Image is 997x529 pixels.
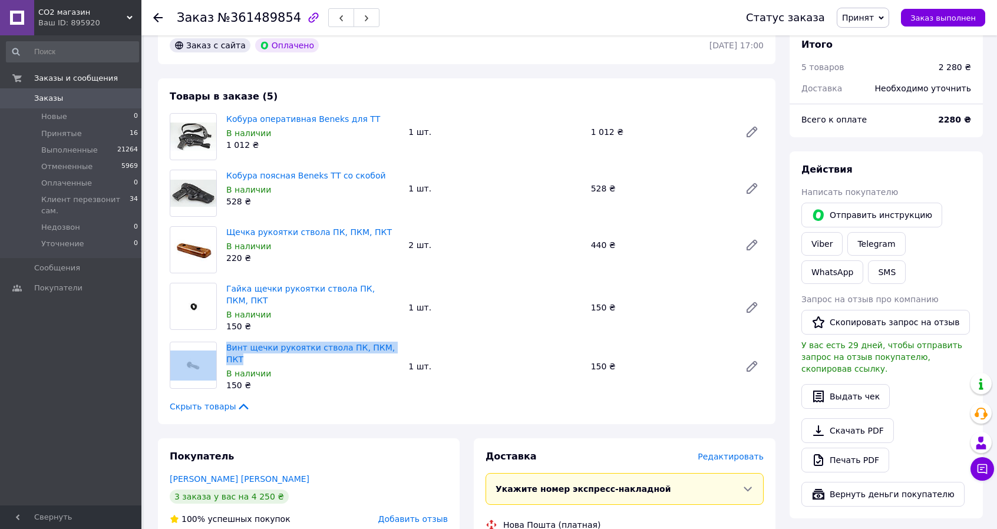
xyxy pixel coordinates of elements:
a: WhatsApp [801,260,863,284]
span: 0 [134,111,138,122]
div: Оплачено [255,38,319,52]
span: Заказ [177,11,214,25]
div: 528 ₴ [586,180,735,197]
span: Заказы [34,93,63,104]
button: Чат с покупателем [970,457,994,481]
span: Укажите номер экспресс-накладной [496,484,671,494]
span: Итого [801,39,833,50]
div: 1 шт. [404,124,586,140]
span: Оплаченные [41,178,92,189]
span: Товары в заказе (5) [170,91,278,102]
img: Кобура оперативная Beneks для ТТ [170,123,216,151]
div: 2 шт. [404,237,586,253]
div: Вернуться назад [153,12,163,24]
div: Заказ с сайта [170,38,250,52]
span: Выполненные [41,145,98,156]
span: В наличии [226,242,271,251]
span: Сообщения [34,263,80,273]
div: Ваш ID: 895920 [38,18,141,28]
span: 16 [130,128,138,139]
span: В наличии [226,128,271,138]
div: 3 заказа у вас на 4 250 ₴ [170,490,289,504]
div: 1 шт. [404,358,586,375]
button: Выдать чек [801,384,890,409]
div: Статус заказа [746,12,825,24]
span: Действия [801,164,853,175]
div: 150 ₴ [586,299,735,316]
button: Отправить инструкцию [801,203,942,227]
span: Доставка [801,84,842,93]
button: Скопировать запрос на отзыв [801,310,970,335]
span: Уточнение [41,239,84,249]
a: Скачать PDF [801,418,894,443]
a: Редактировать [740,296,764,319]
div: 150 ₴ [586,358,735,375]
span: СО2 магазин [38,7,127,18]
span: В наличии [226,185,271,194]
img: Гайка щечки рукоятки ствола ПК, ПКМ, ПКТ [170,292,216,321]
a: Гайка щечки рукоятки ствола ПК, ПКМ, ПКТ [226,284,375,305]
input: Поиск [6,41,139,62]
div: успешных покупок [170,513,290,525]
span: Недозвон [41,222,80,233]
span: Всего к оплате [801,115,867,124]
span: 0 [134,178,138,189]
div: 150 ₴ [226,379,399,391]
div: 2 280 ₴ [939,61,971,73]
span: №361489854 [217,11,301,25]
button: Заказ выполнен [901,9,985,27]
button: Вернуть деньги покупателю [801,482,965,507]
span: В наличии [226,310,271,319]
span: Скрыть товары [170,401,250,412]
span: Доставка [486,451,537,462]
img: Кобура поясная Beneks ТТ со скобой [170,180,216,207]
a: Щечка рукоятки ствола ПК, ПКМ, ПКТ [226,227,392,237]
div: 150 ₴ [226,320,399,332]
span: Написать покупателю [801,187,898,197]
div: 1 шт. [404,299,586,316]
span: Покупатель [170,451,234,462]
span: 5 товаров [801,62,844,72]
img: Щечка рукоятки ствола ПК, ПКМ, ПКТ [170,236,216,264]
a: Viber [801,232,843,256]
div: 220 ₴ [226,252,399,264]
span: Отмененные [41,161,93,172]
span: Запрос на отзыв про компанию [801,295,939,304]
span: Принят [842,13,874,22]
div: 1 012 ₴ [226,139,399,151]
a: Винт щечки рукоятки ствола ПК, ПКМ, ПКТ [226,343,395,364]
span: Клиент перезвонит сам. [41,194,130,216]
a: Кобура оперативная Beneks для ТТ [226,114,380,124]
a: Редактировать [740,120,764,144]
a: Печать PDF [801,448,889,472]
span: 100% [181,514,205,524]
span: В наличии [226,369,271,378]
span: Заказ выполнен [910,14,976,22]
span: Покупатели [34,283,82,293]
img: Винт щечки рукоятки ствола ПК, ПКМ, ПКТ [170,351,216,381]
a: Редактировать [740,355,764,378]
span: 0 [134,222,138,233]
a: Кобура поясная Beneks ТТ со скобой [226,171,386,180]
a: Редактировать [740,233,764,257]
span: 21264 [117,145,138,156]
b: 2280 ₴ [938,115,971,124]
span: 34 [130,194,138,216]
a: [PERSON_NAME] [PERSON_NAME] [170,474,309,484]
span: Редактировать [698,452,764,461]
span: 5969 [121,161,138,172]
span: Новые [41,111,67,122]
div: 1 шт. [404,180,586,197]
span: Принятые [41,128,82,139]
span: Добавить отзыв [378,514,448,524]
div: 528 ₴ [226,196,399,207]
span: 0 [134,239,138,249]
button: SMS [868,260,906,284]
div: 440 ₴ [586,237,735,253]
a: Редактировать [740,177,764,200]
span: Заказы и сообщения [34,73,118,84]
div: 1 012 ₴ [586,124,735,140]
a: Telegram [847,232,905,256]
div: Необходимо уточнить [868,75,978,101]
span: У вас есть 29 дней, чтобы отправить запрос на отзыв покупателю, скопировав ссылку. [801,340,962,373]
